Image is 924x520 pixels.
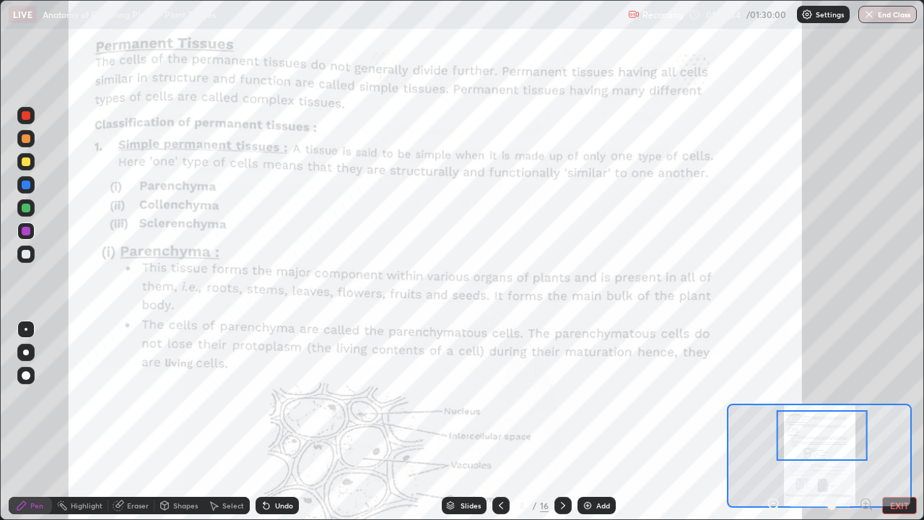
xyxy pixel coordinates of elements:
[596,502,610,509] div: Add
[275,502,293,509] div: Undo
[173,502,198,509] div: Shapes
[30,502,43,509] div: Pen
[222,502,244,509] div: Select
[801,9,813,20] img: class-settings-icons
[43,9,216,20] p: Anatomy of Flowering Plants - Plant Tissues
[13,9,32,20] p: LIVE
[882,497,917,514] button: EXIT
[533,501,537,510] div: /
[642,9,683,20] p: Recording
[127,502,149,509] div: Eraser
[858,6,917,23] button: End Class
[71,502,103,509] div: Highlight
[461,502,481,509] div: Slides
[540,499,549,512] div: 16
[515,501,530,510] div: 8
[863,9,875,20] img: end-class-cross
[816,11,844,18] p: Settings
[582,500,593,511] img: add-slide-button
[628,9,640,20] img: recording.375f2c34.svg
